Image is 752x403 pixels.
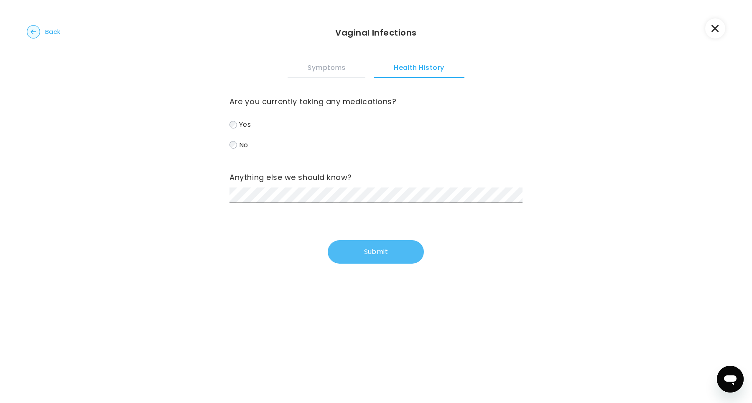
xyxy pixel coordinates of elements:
label: Anything else we should know? [229,171,522,184]
button: Submit [328,240,424,264]
span: No [239,140,248,149]
input: No [229,141,237,149]
input: Yes [229,121,237,128]
button: Health History [374,55,464,78]
h3: Vaginal Infections [335,27,417,39]
span: Back [45,26,61,38]
button: Back [27,25,61,39]
span: Yes [239,120,251,129]
iframe: Button to launch messaging window [717,366,744,393]
button: Symptoms [288,55,365,78]
label: Are you currently taking any medications? [229,95,522,108]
